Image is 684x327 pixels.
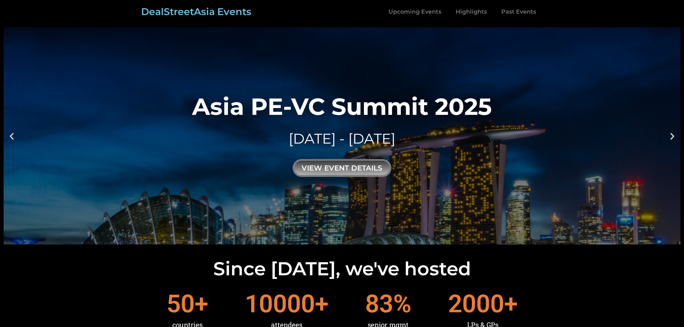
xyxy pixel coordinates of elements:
a: Asia PE-VC Summit 2025[DATE] - [DATE]view event details [4,27,680,244]
span: + [195,291,208,316]
a: Highlights [448,4,494,20]
span: + [504,291,518,316]
h2: Since [DATE], we've hosted [4,260,680,278]
div: Previous slide [7,131,16,140]
span: 83 [365,291,393,316]
div: [DATE] - [DATE] [192,129,492,149]
span: % [393,291,411,316]
span: Go to slide 1 [338,238,340,240]
span: 50 [167,291,195,316]
a: DealStreetAsia Events [141,6,251,18]
div: view event details [293,159,391,177]
div: Next slide [668,131,677,140]
a: Upcoming Events [381,4,448,20]
span: 10000 [245,291,315,316]
span: 2000 [448,291,504,316]
a: Past Events [494,4,543,20]
span: + [315,291,329,316]
span: Go to slide 2 [344,238,346,240]
div: Asia PE-VC Summit 2025 [192,95,492,118]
